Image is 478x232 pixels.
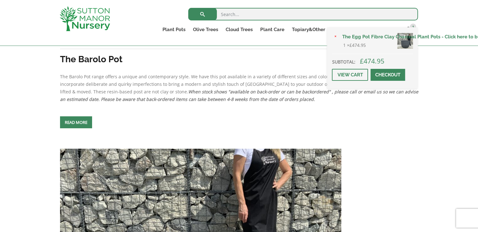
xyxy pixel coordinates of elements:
[402,25,418,34] a: 1
[371,69,405,81] a: Checkout
[349,42,365,48] bdi: 474.95
[332,34,339,41] a: Remove The Egg Pot Fibre Clay Charcoal Plant Pots - Click here to buy the 2nd To Largest Pot In T...
[60,6,110,31] img: logo
[376,25,402,34] a: Contact
[222,25,256,34] a: Cloud Trees
[360,57,363,65] span: £
[350,25,376,34] a: Delivery
[410,24,416,30] span: 1
[189,25,222,34] a: Olive Trees
[188,8,418,20] input: Search...
[343,41,365,49] span: 1 ×
[332,59,355,65] strong: Subtotal:
[159,25,189,34] a: Plant Pots
[360,57,384,65] bdi: 474.95
[60,33,418,103] div: The Barolo Pot range offers a unique and contemporary style. We have this pot available in a vari...
[60,89,418,102] em: When stock shows "available on back-order or can be backordered" , please call or email us so we ...
[60,116,92,128] a: Read more
[397,33,413,49] img: The Egg Pot Fibre Clay Charcoal Plant Pots - Click here to buy the 2nd To Largest Pot In The Picture
[256,25,288,34] a: Plant Care
[332,69,368,81] a: View cart
[60,213,341,219] a: The Barolo Pot 80 Colour Mocha (Resin)
[349,42,352,48] span: £
[60,54,123,64] strong: The Barolo Pot
[338,32,413,41] a: The Egg Pot Fibre Clay Charcoal Plant Pots - Click here to buy the 2nd To Largest Pot In The Picture
[288,25,329,34] a: Topiary&Other
[329,25,350,34] a: About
